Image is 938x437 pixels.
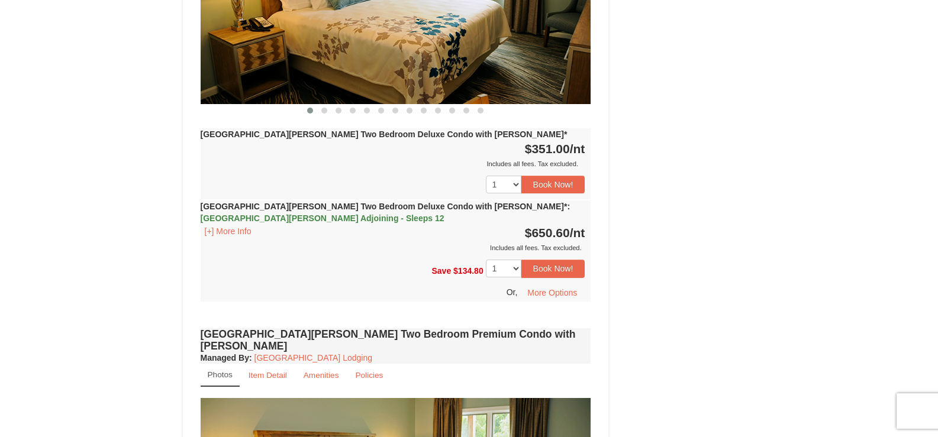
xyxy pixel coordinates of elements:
[201,130,568,139] strong: [GEOGRAPHIC_DATA][PERSON_NAME] Two Bedroom Deluxe Condo with [PERSON_NAME]*
[201,353,249,362] span: Managed By
[431,266,451,276] span: Save
[453,266,483,276] span: $134.80
[254,353,372,362] a: [GEOGRAPHIC_DATA] Lodging
[201,213,444,223] span: [GEOGRAPHIC_DATA][PERSON_NAME] Adjoining - Sleeps 12
[241,364,295,387] a: Item Detail
[521,260,585,277] button: Book Now!
[249,371,287,380] small: Item Detail
[201,364,240,387] a: Photos
[296,364,347,387] a: Amenities
[201,242,585,254] div: Includes all fees. Tax excluded.
[347,364,391,387] a: Policies
[304,371,339,380] small: Amenities
[201,353,252,362] strong: :
[208,370,233,379] small: Photos
[201,202,570,223] strong: [GEOGRAPHIC_DATA][PERSON_NAME] Two Bedroom Deluxe Condo with [PERSON_NAME]*
[567,202,570,211] span: :
[201,158,585,170] div: Includes all fees. Tax excluded.
[520,284,585,302] button: More Options
[201,328,591,352] h4: [GEOGRAPHIC_DATA][PERSON_NAME] Two Bedroom Premium Condo with [PERSON_NAME]
[525,226,570,239] span: $650.60
[570,142,585,156] span: /nt
[507,287,518,296] span: Or,
[570,226,585,239] span: /nt
[525,142,585,156] strong: $351.00
[355,371,383,380] small: Policies
[521,176,585,193] button: Book Now!
[201,225,256,238] button: [+] More Info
